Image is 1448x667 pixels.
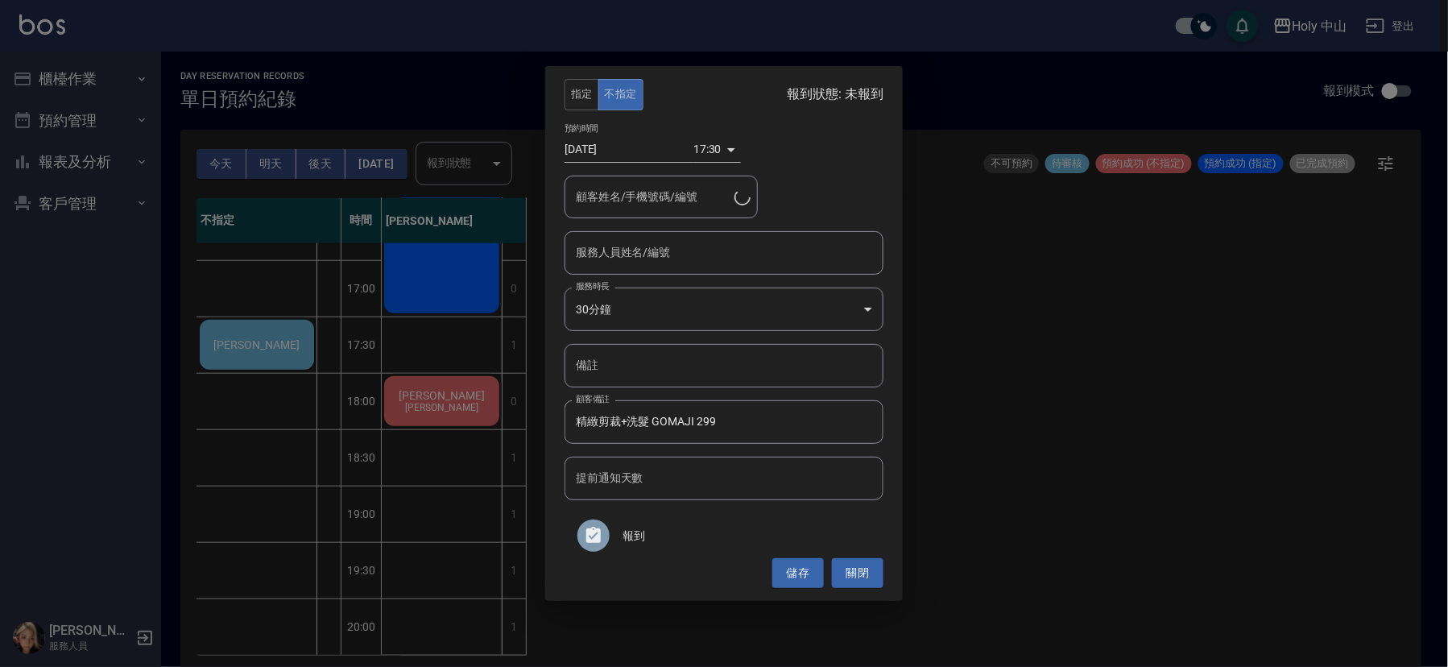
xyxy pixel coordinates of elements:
[565,288,883,331] div: 30分鐘
[565,79,599,110] button: 指定
[576,280,610,292] label: 服務時長
[565,136,693,163] input: Choose date, selected date is 2025-08-24
[623,528,871,545] span: 報到
[832,558,883,588] button: 關閉
[565,122,598,135] label: 預約時間
[772,558,824,588] button: 儲存
[693,136,722,163] div: 17:30
[576,393,610,405] label: 顧客備註
[787,86,883,103] p: 報到狀態: 未報到
[598,79,643,110] button: 不指定
[565,513,883,558] div: 報到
